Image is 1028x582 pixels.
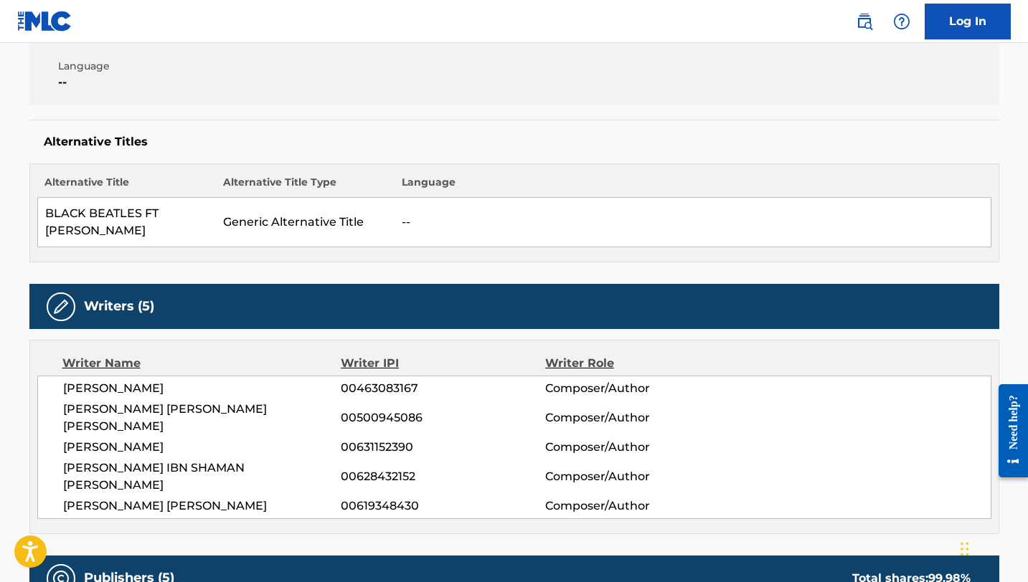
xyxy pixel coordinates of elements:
span: Composer/Author [545,439,731,456]
img: help [893,13,910,30]
a: Public Search [850,7,879,36]
h5: Writers (5) [84,298,154,315]
img: Writers [52,298,70,315]
th: Alternative Title [37,175,216,198]
span: 00628432152 [341,468,544,485]
span: [PERSON_NAME] [63,380,341,397]
div: Drag [961,528,969,571]
span: Language [58,59,290,74]
span: 00463083167 [341,380,544,397]
div: Help [887,7,916,36]
h5: Alternative Titles [44,135,985,149]
img: MLC Logo [17,11,72,32]
span: [PERSON_NAME] [63,439,341,456]
span: Composer/Author [545,468,731,485]
th: Alternative Title Type [216,175,395,198]
span: [PERSON_NAME] IBN SHAMAN [PERSON_NAME] [63,459,341,494]
span: -- [58,74,290,91]
span: 00500945086 [341,409,544,426]
iframe: Resource Center [988,373,1028,488]
span: 00631152390 [341,439,544,456]
span: 00619348430 [341,497,544,515]
th: Language [395,175,991,198]
div: Writer Name [62,355,341,372]
td: Generic Alternative Title [216,198,395,247]
iframe: Chat Widget [956,513,1028,582]
span: [PERSON_NAME] [PERSON_NAME] [PERSON_NAME] [63,401,341,435]
span: Composer/Author [545,380,731,397]
span: Composer/Author [545,497,731,515]
td: BLACK BEATLES FT [PERSON_NAME] [37,198,216,247]
span: Composer/Author [545,409,731,426]
div: Writer IPI [341,355,545,372]
a: Log In [925,4,1011,39]
td: -- [395,198,991,247]
span: [PERSON_NAME] [PERSON_NAME] [63,497,341,515]
div: Writer Role [545,355,731,372]
img: search [856,13,873,30]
